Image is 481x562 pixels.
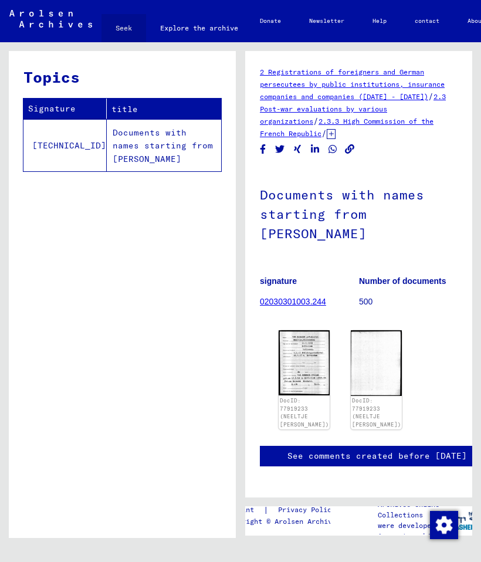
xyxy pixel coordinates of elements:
[279,330,330,395] img: 001.jpg
[260,117,433,138] a: 2.3.3 High Commission of the French Republic
[260,187,424,242] font: Documents with names starting from [PERSON_NAME]
[260,92,446,126] a: 2.3 Post-war evaluations by various organizations
[269,504,350,516] a: Privacy Policy
[295,7,358,35] a: Newsletter
[260,67,445,101] a: 2 Registrations of foreigners and German persecutees by public institutions, insurance companies ...
[116,23,132,32] font: Seek
[274,142,286,157] button: Share on Twitter
[428,91,433,101] font: /
[313,116,319,126] font: /
[32,140,106,151] font: [TECHNICAL_ID]
[146,14,252,42] a: Explore the archive
[23,67,80,87] font: Topics
[260,17,281,25] font: Donate
[280,397,329,428] a: DocID: 77919233 (NEELTJE [PERSON_NAME])
[415,17,439,25] font: contact
[113,127,213,164] font: Documents with names starting from [PERSON_NAME]
[9,10,92,28] img: Arolsen_neg.svg
[359,276,446,286] font: Number of documents
[309,142,321,157] button: Share on LinkedIn
[225,517,344,536] font: Copyright © Arolsen Archives, 2021
[327,142,339,157] button: Share on WhatsApp
[278,505,336,514] font: Privacy Policy
[263,505,269,515] font: |
[352,397,401,428] a: DocID: 77919233 (NEELTJE [PERSON_NAME])
[111,104,138,114] font: title
[28,103,76,114] font: Signature
[372,17,387,25] font: Help
[260,276,297,286] font: signature
[101,14,146,42] a: Seek
[430,511,458,539] img: Change consent
[401,7,453,35] a: contact
[436,506,480,535] img: yv_logo.png
[292,142,304,157] button: Share on Xing
[287,450,467,462] a: See comments created before [DATE]
[359,297,372,306] font: 500
[160,23,238,32] font: Explore the archive
[344,142,356,157] button: Copy link
[309,17,344,25] font: Newsletter
[351,330,402,395] img: 002.jpg
[378,521,435,551] font: were developed in partnership with
[260,297,326,306] a: 02030301003.244
[321,128,327,138] font: /
[257,142,269,157] button: Share on Facebook
[246,7,295,35] a: Donate
[287,451,467,461] font: See comments created before [DATE]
